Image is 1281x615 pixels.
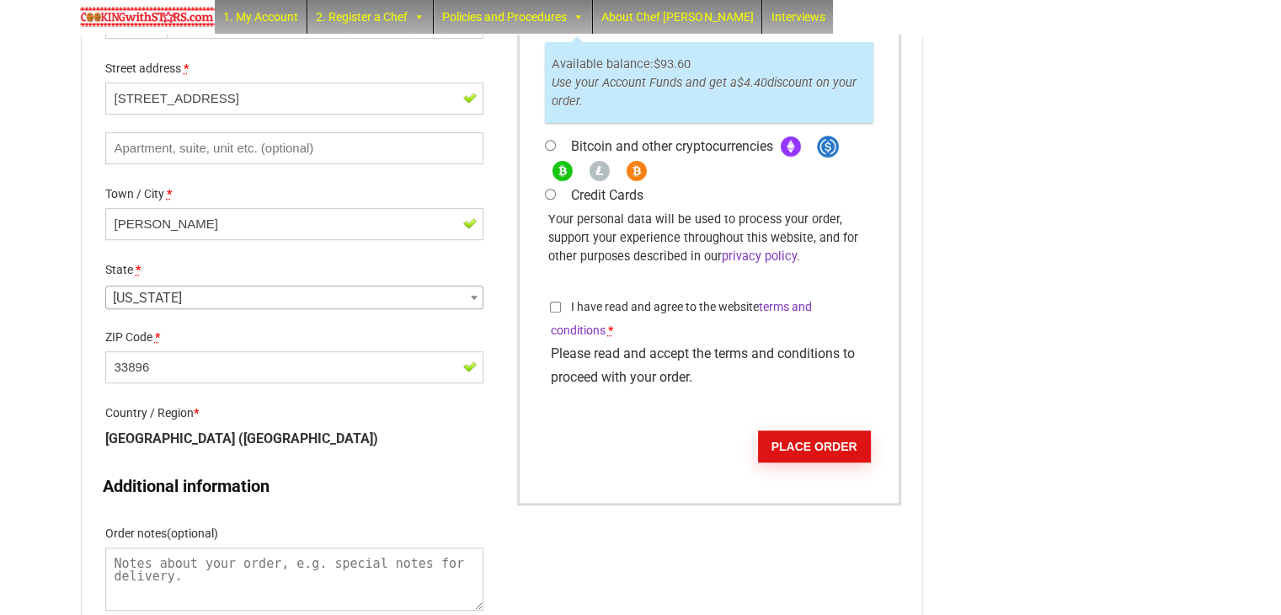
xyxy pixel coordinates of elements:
[105,430,378,447] strong: [GEOGRAPHIC_DATA] ([GEOGRAPHIC_DATA])
[105,258,483,284] label: State
[550,302,561,313] input: I have read and agree to the websiteterms and conditions *
[780,136,802,158] img: ethereum
[167,187,172,201] abbr: required
[105,83,483,115] input: House number and street name
[626,160,648,182] img: bitcoin
[105,56,483,83] label: Street address
[105,132,483,164] input: Apartment, suite, unit etc. (optional)
[607,324,612,337] abbr: required
[758,430,871,463] button: Place order
[136,263,141,276] abbr: required
[547,211,870,266] p: Your personal data will be used to process your order, support your experience throughout this we...
[654,56,691,72] span: 93.60
[737,75,767,90] span: 4.40
[550,300,811,337] span: I have read and agree to the website
[552,55,867,110] p: Available balance:
[654,56,660,72] span: $
[550,300,811,337] a: terms and conditions
[545,138,846,179] label: Bitcoin and other cryptocurrencies
[105,182,483,208] label: Town / City
[721,249,796,264] a: privacy policy
[105,521,483,548] label: Order notes
[571,187,643,203] label: Credit Cards
[167,527,218,540] span: (optional)
[155,330,160,344] abbr: required
[106,286,483,310] span: Florida
[550,342,867,389] p: Please read and accept the terms and conditions to proceed with your order.
[552,75,857,109] em: Use your Account Funds and get a discount on your order.
[552,160,574,182] img: bitcoincash
[737,75,744,90] span: $
[103,474,270,498] h3: Additional information
[80,7,215,27] img: Chef Paula's Cooking With Stars
[817,136,839,158] img: usdc
[105,325,483,351] label: ZIP Code
[105,401,483,427] label: Country / Region
[589,160,611,182] img: litecoin
[105,286,483,309] span: State
[184,61,189,75] abbr: required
